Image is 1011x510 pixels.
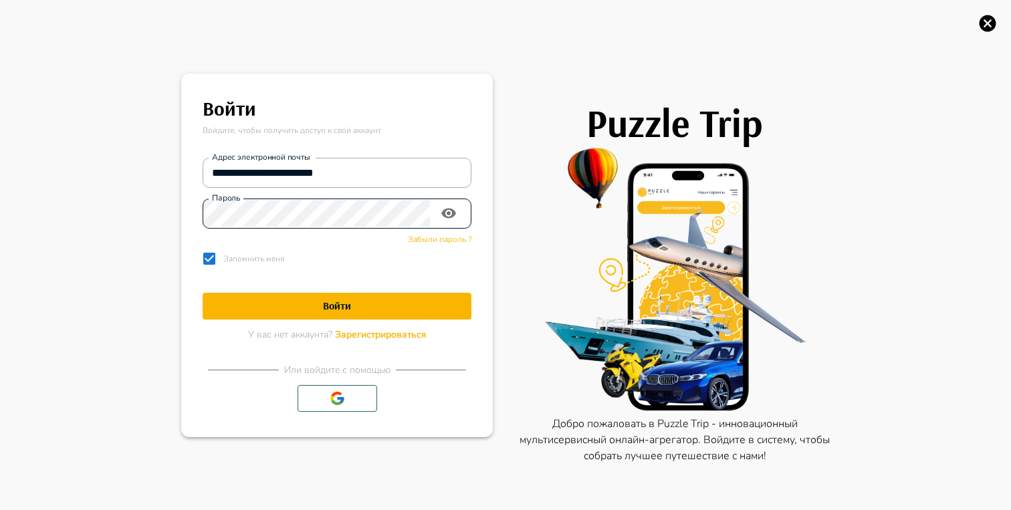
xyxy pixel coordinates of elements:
p: Войдите, чтобы получить доступ к свой аккаунт [203,124,471,136]
img: PuzzleTrip [520,146,830,413]
h1: Puzzle Trip [520,100,830,146]
span: Забыли пароль ? [408,234,471,245]
h1: Войти [203,299,471,312]
label: Адрес электронной почты [212,152,310,163]
h6: Войти [203,92,471,124]
p: У вас нет аккаунта? [248,328,427,342]
p: Запомнить меня [223,253,284,265]
p: Добро пожаловать в Puzzle Trip - инновационный мультисервисный онлайн-агрегатор. Войдите в систем... [520,416,830,464]
button: Войти [203,293,471,320]
button: toggle password visibility [435,200,462,227]
span: Зарегистрироваться [335,328,427,341]
label: Пароль [212,193,241,204]
p: Или войдите с помощью [284,363,390,377]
